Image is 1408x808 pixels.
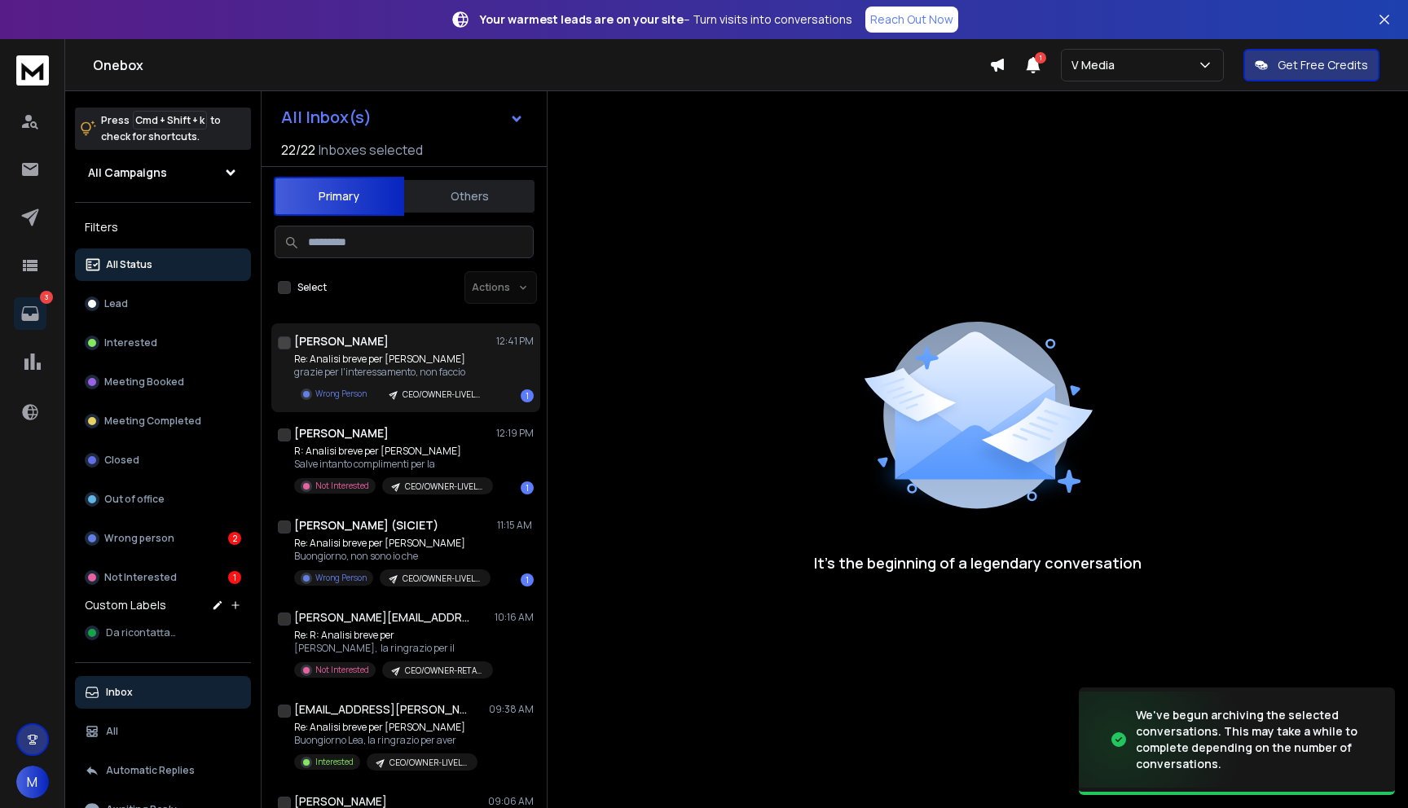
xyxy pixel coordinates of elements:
p: CEO/OWNER-LIVELLO 3 - CONSAPEVOLE DEL PROBLEMA-PERSONALIZZAZIONI TARGET A-TEST 1 [405,481,483,493]
h1: All Inbox(s) [281,109,372,125]
p: Not Interested [315,480,369,492]
button: M [16,766,49,798]
h3: Custom Labels [85,597,166,613]
p: Interested [315,756,354,768]
h1: [PERSON_NAME][EMAIL_ADDRESS][DOMAIN_NAME] [294,609,473,626]
a: 3 [14,297,46,330]
p: Closed [104,454,139,467]
div: 1 [521,389,534,402]
label: Select [297,281,327,294]
p: Wrong Person [315,388,367,400]
div: 2 [228,532,241,545]
p: Re: Analisi breve per [PERSON_NAME] [294,537,490,550]
p: CEO/OWNER-LIVELLO 3 - CONSAPEVOLE DEL PROBLEMA-PERSONALIZZAZIONI TARGET A-TEST 1 [389,757,468,769]
p: Re: Analisi breve per [PERSON_NAME] [294,353,490,366]
button: Primary [274,177,404,216]
p: R: Analisi breve per [PERSON_NAME] [294,445,490,458]
img: logo [16,55,49,86]
button: Not Interested1 [75,561,251,594]
span: 1 [1035,52,1046,64]
p: It’s the beginning of a legendary conversation [814,551,1142,574]
p: V Media [1071,57,1121,73]
button: Automatic Replies [75,754,251,787]
h3: Filters [75,216,251,239]
p: Automatic Replies [106,764,195,777]
p: Salve intanto complimenti per la [294,458,490,471]
p: Not Interested [315,664,369,676]
p: [PERSON_NAME], la ringrazio per il [294,642,490,655]
p: 3 [40,291,53,304]
p: Interested [104,336,157,349]
p: grazie per l'interessamento, non faccio [294,366,490,379]
p: CEO/OWNER-LIVELLO 3 - CONSAPEVOLE DEL PROBLEMA-PERSONALIZZAZIONI TARGET A-TEST 1 [403,573,481,585]
p: Wrong person [104,532,174,545]
button: Closed [75,444,251,476]
p: 10:16 AM [495,611,534,624]
p: 09:06 AM [488,795,534,808]
p: Lead [104,297,128,310]
button: Meeting Completed [75,405,251,437]
p: All Status [106,258,152,271]
h1: [EMAIL_ADDRESS][PERSON_NAME][DOMAIN_NAME] [294,701,473,718]
h1: Onebox [93,55,989,75]
p: – Turn visits into conversations [480,11,852,28]
p: CEO/OWNER-LIVELLO 3 - CONSAPEVOLE DEL PROBLEMA-PERSONALIZZAZIONI TARGET A-TEST 1 [403,389,481,401]
button: Lead [75,288,251,320]
p: Reach Out Now [870,11,953,28]
p: Not Interested [104,571,177,584]
p: Re: R: Analisi breve per [294,629,490,642]
span: 22 / 22 [281,140,315,160]
button: Out of office [75,483,251,516]
button: Get Free Credits [1243,49,1379,81]
p: Re: Analisi breve per [PERSON_NAME] [294,721,477,734]
h1: All Campaigns [88,165,167,181]
div: 1 [228,571,241,584]
p: 12:19 PM [496,427,534,440]
strong: Your warmest leads are on your site [480,11,684,27]
button: Da ricontattare [75,617,251,649]
button: Interested [75,327,251,359]
p: 09:38 AM [489,703,534,716]
p: Buongiorno, non sono io che [294,550,490,563]
h1: [PERSON_NAME] [294,425,389,441]
div: 1 [521,481,534,494]
button: Inbox [75,676,251,709]
p: Buongiorno Lea, la ringrazio per aver [294,734,477,747]
button: Others [404,178,535,214]
a: Reach Out Now [865,7,958,33]
button: All Status [75,248,251,281]
button: All Inbox(s) [268,101,537,134]
img: image [1079,692,1242,788]
p: 11:15 AM [497,519,534,532]
p: Meeting Completed [104,415,201,428]
button: All Campaigns [75,156,251,189]
p: Out of office [104,493,165,506]
p: Inbox [106,686,133,699]
p: Get Free Credits [1278,57,1368,73]
p: Press to check for shortcuts. [101,112,221,145]
h3: Inboxes selected [319,140,423,160]
p: All [106,725,118,738]
span: Cmd + Shift + k [133,111,207,130]
button: Meeting Booked [75,366,251,398]
div: 1 [521,573,534,586]
p: CEO/OWNER-RETARGETING EMAIL NON APERTE-LIVELLO 3 - CONSAPEVOLE DEL PROBLEMA -TARGET A -tes1 [405,665,483,677]
div: We've begun archiving the selected conversations. This may take a while to complete depending on ... [1136,707,1375,772]
p: Meeting Booked [104,375,184,389]
button: Wrong person2 [75,522,251,555]
h1: [PERSON_NAME] [294,333,389,349]
h1: [PERSON_NAME] (SICIET) [294,517,438,534]
p: Wrong Person [315,572,367,584]
span: Da ricontattare [106,626,179,639]
p: 12:41 PM [496,335,534,348]
button: All [75,715,251,748]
